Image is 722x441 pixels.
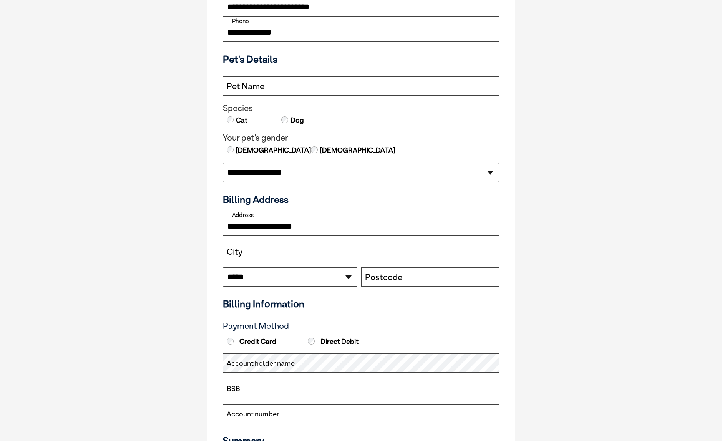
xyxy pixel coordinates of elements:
legend: Species [223,103,499,113]
label: Address [231,212,255,219]
label: Postcode [365,272,402,282]
h3: Payment Method [223,321,499,331]
label: Account holder name [227,358,295,368]
h3: Billing Information [223,298,499,310]
label: City [227,247,242,257]
label: [DEMOGRAPHIC_DATA] [319,145,395,155]
label: Dog [290,115,304,125]
label: BSB [227,384,240,394]
label: Direct Debit [306,337,385,346]
input: Credit Card [227,338,234,345]
label: Credit Card [225,337,304,346]
label: Cat [235,115,247,125]
label: Account number [227,409,279,419]
label: [DEMOGRAPHIC_DATA] [235,145,311,155]
label: Phone [231,18,250,25]
input: Direct Debit [308,338,315,345]
h3: Billing Address [223,194,499,205]
legend: Your pet's gender [223,133,499,143]
h3: Pet's Details [220,53,502,65]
